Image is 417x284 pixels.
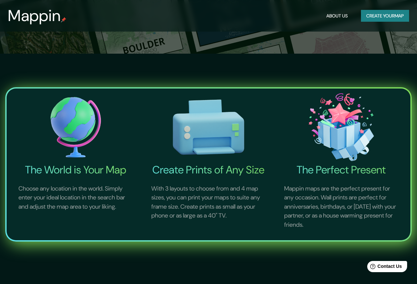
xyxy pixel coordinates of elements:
[143,176,274,228] p: With 3 layouts to choose from and 4 map sizes, you can print your maps to suite any frame size. C...
[276,176,406,238] p: Mappin maps are the perfect present for any occasion. Wall prints are perfect for anniversaries, ...
[324,10,350,22] button: About Us
[143,91,274,163] img: Create Prints of Any Size-icon
[276,91,406,163] img: The Perfect Present-icon
[11,163,141,176] h4: The World is Your Map
[8,7,61,25] h3: Mappin
[11,176,141,219] p: Choose any location in the world. Simply enter your ideal location in the search bar and adjust t...
[276,163,406,176] h4: The Perfect Present
[61,17,66,22] img: mappin-pin
[358,258,410,277] iframe: Help widget launcher
[361,10,409,22] button: Create yourmap
[11,91,141,163] img: The World is Your Map-icon
[143,163,274,176] h4: Create Prints of Any Size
